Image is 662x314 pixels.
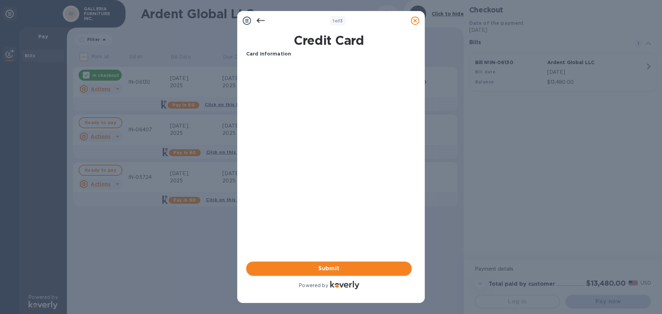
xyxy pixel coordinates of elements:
b: Card Information [246,51,291,57]
span: 1 [333,18,334,23]
b: of 3 [333,18,343,23]
iframe: Your browser does not support iframes [246,63,412,166]
img: Logo [330,281,359,289]
span: Submit [252,264,406,273]
h1: Credit Card [243,33,414,48]
button: Submit [246,262,412,275]
p: Powered by [299,282,328,289]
